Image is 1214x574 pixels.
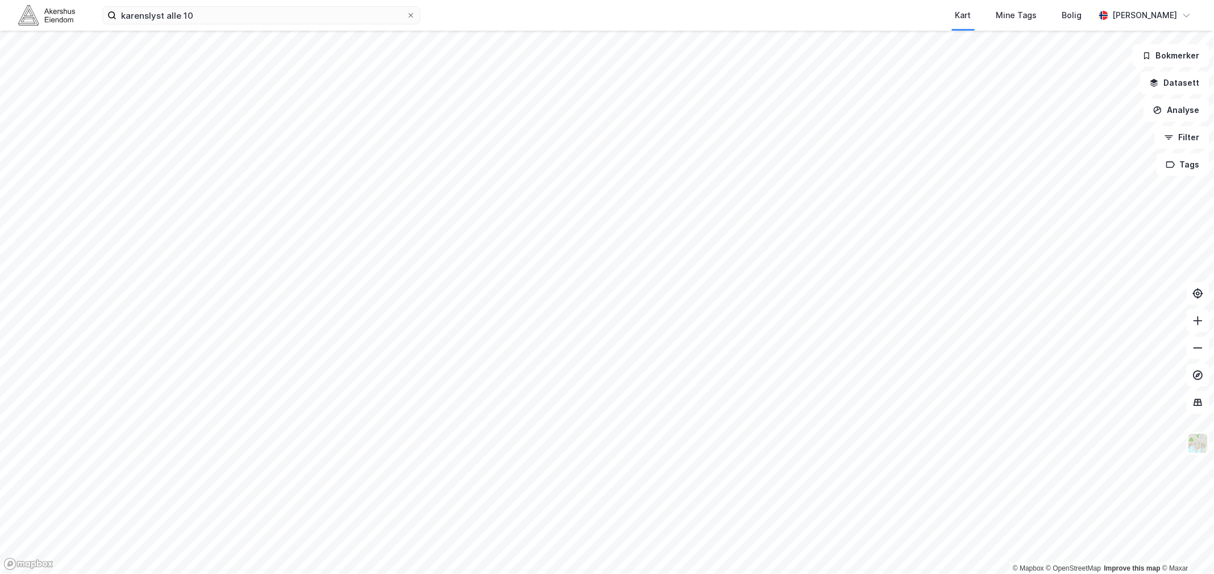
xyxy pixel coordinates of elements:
[1155,126,1209,149] button: Filter
[3,558,53,571] a: Mapbox homepage
[1013,564,1044,572] a: Mapbox
[18,5,75,25] img: akershus-eiendom-logo.9091f326c980b4bce74ccdd9f866810c.svg
[1140,72,1209,94] button: Datasett
[996,9,1037,22] div: Mine Tags
[1113,9,1178,22] div: [PERSON_NAME]
[1157,519,1214,574] iframe: Chat Widget
[1187,433,1209,454] img: Z
[1104,564,1161,572] a: Improve this map
[1144,99,1209,121] button: Analyse
[955,9,971,22] div: Kart
[1062,9,1082,22] div: Bolig
[1046,564,1101,572] a: OpenStreetMap
[1133,44,1209,67] button: Bokmerker
[1157,153,1209,176] button: Tags
[117,7,406,24] input: Søk på adresse, matrikkel, gårdeiere, leietakere eller personer
[1157,519,1214,574] div: Kontrollprogram for chat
